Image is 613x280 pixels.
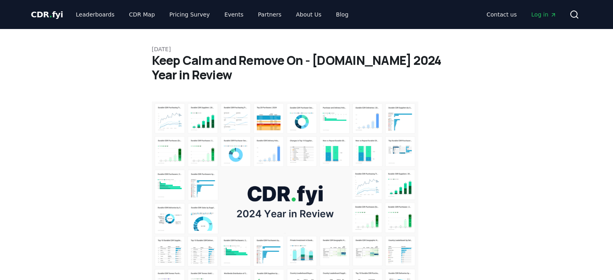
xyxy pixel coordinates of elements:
span: . [49,10,52,19]
h1: Keep Calm and Remove On - [DOMAIN_NAME] 2024 Year in Review [152,53,461,82]
a: Events [218,7,250,22]
span: CDR fyi [31,10,63,19]
a: About Us [289,7,328,22]
span: Log in [531,10,556,19]
a: Partners [251,7,288,22]
a: Pricing Survey [163,7,216,22]
a: Contact us [480,7,523,22]
a: Blog [330,7,355,22]
nav: Main [69,7,355,22]
a: CDR.fyi [31,9,63,20]
nav: Main [480,7,563,22]
a: Leaderboards [69,7,121,22]
a: CDR Map [123,7,161,22]
p: [DATE] [152,45,461,53]
a: Log in [525,7,563,22]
